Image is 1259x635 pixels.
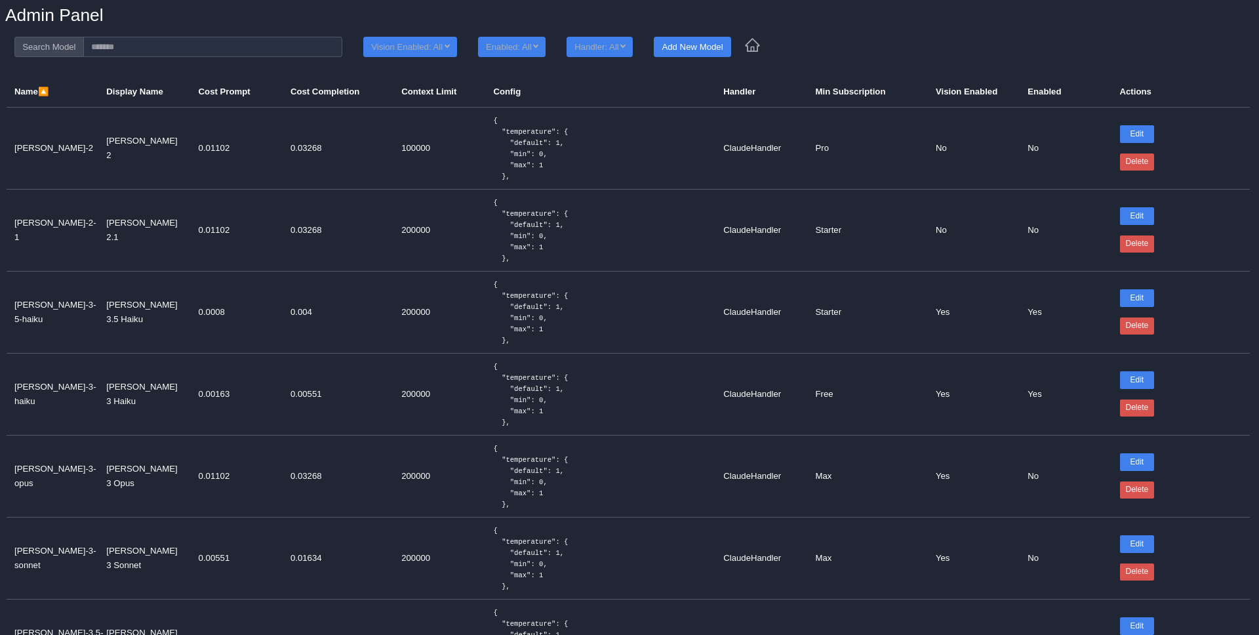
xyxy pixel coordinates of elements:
td: [PERSON_NAME]-3-5-haiku [7,271,98,353]
td: Starter [808,271,928,353]
td: No [1020,517,1111,599]
td: Pro [808,107,928,189]
div: Cost Prompt [199,85,275,98]
td: [PERSON_NAME] 3 Sonnet [98,517,190,599]
td: ClaudeHandler [715,517,807,599]
button: Delete [1120,481,1155,499]
button: Edit [1120,371,1155,388]
td: 200000 [393,271,485,353]
td: No [1020,435,1111,517]
button: Enabled: All [478,37,546,57]
div: Context Limit [401,85,477,98]
td: 200000 [393,189,485,271]
td: 0.004 [283,271,393,353]
td: 200000 [393,517,485,599]
td: Yes [928,353,1020,435]
td: 0.03268 [283,189,393,271]
td: [PERSON_NAME]-2-1 [7,189,98,271]
div: Cost Completion [290,85,386,98]
button: Edit [1120,617,1155,634]
td: No [1020,189,1111,271]
td: ClaudeHandler [715,189,807,271]
td: 0.0008 [191,271,283,353]
button: Vision Enabled: All [363,37,457,57]
td: ClaudeHandler [715,271,807,353]
div: Vision Enabled [936,85,1012,98]
button: Handler: All [567,37,633,57]
td: [PERSON_NAME]-3-opus [7,435,98,517]
td: 200000 [393,353,485,435]
code: { "temperature": { "default": 1, "min": 0, "max": 1 }, "top_p": { "default": 1, "min": 0, "max": ... [493,199,568,375]
td: No [928,107,1020,189]
td: [PERSON_NAME] 2.1 [98,189,190,271]
td: 200000 [393,435,485,517]
code: { "temperature": { "default": 1, "min": 0, "max": 1 }, "top_p": { "default": 1, "min": 0, "max": ... [493,363,593,551]
td: [PERSON_NAME] 3 Haiku [98,353,190,435]
td: 0.00163 [191,353,283,435]
div: Min Subscription [816,85,920,98]
td: 0.01102 [191,107,283,189]
code: { "temperature": { "default": 1, "min": 0, "max": 1 }, "top_p": { "default": 1, "min": 0, "max": ... [493,281,568,457]
div: Enabled [1028,85,1104,98]
h1: Admin Panel [5,5,104,26]
td: ClaudeHandler [715,353,807,435]
span: Search Model [14,37,84,57]
td: [PERSON_NAME]-3-sonnet [7,517,98,599]
td: 0.01634 [283,517,393,599]
code: { "temperature": { "default": 1, "min": 0, "max": 1 }, "top_p": { "default": 1, "min": 0, "max": ... [493,445,593,633]
td: 0.00551 [191,517,283,599]
td: Yes [928,271,1020,353]
button: Edit [1120,289,1155,306]
button: Delete [1120,399,1155,417]
td: Yes [1020,353,1111,435]
td: Yes [928,435,1020,517]
td: 0.03268 [283,107,393,189]
td: Max [808,435,928,517]
td: [PERSON_NAME] 3.5 Haiku [98,271,190,353]
code: { "temperature": { "default": 1, "min": 0, "max": 1 }, "top_p": { "default": 1, "min": 0, "max": ... [493,117,568,293]
td: 0.01102 [191,435,283,517]
button: Delete [1120,154,1155,171]
td: No [1020,107,1111,189]
div: Config [493,85,708,98]
button: Delete [1120,317,1155,335]
td: ClaudeHandler [715,435,807,517]
div: Handler [723,85,799,98]
td: [PERSON_NAME] 2 [98,107,190,189]
div: Display Name [106,85,182,98]
td: Free [808,353,928,435]
button: Delete [1120,563,1155,581]
td: Yes [1020,271,1111,353]
button: Delete [1120,236,1155,253]
td: Yes [928,517,1020,599]
div: Name 🔼 [14,85,90,98]
button: Add New Model [654,37,730,57]
button: Edit [1120,125,1155,142]
td: 0.01102 [191,189,283,271]
td: [PERSON_NAME] 3 Opus [98,435,190,517]
button: Edit [1120,535,1155,552]
td: Max [808,517,928,599]
td: Starter [808,189,928,271]
td: [PERSON_NAME]-3-haiku [7,353,98,435]
td: 100000 [393,107,485,189]
button: Edit [1120,207,1155,224]
td: 0.00551 [283,353,393,435]
div: Actions [1120,85,1242,98]
td: ClaudeHandler [715,107,807,189]
td: 0.03268 [283,435,393,517]
td: [PERSON_NAME]-2 [7,107,98,189]
td: No [928,189,1020,271]
button: Edit [1120,453,1155,470]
